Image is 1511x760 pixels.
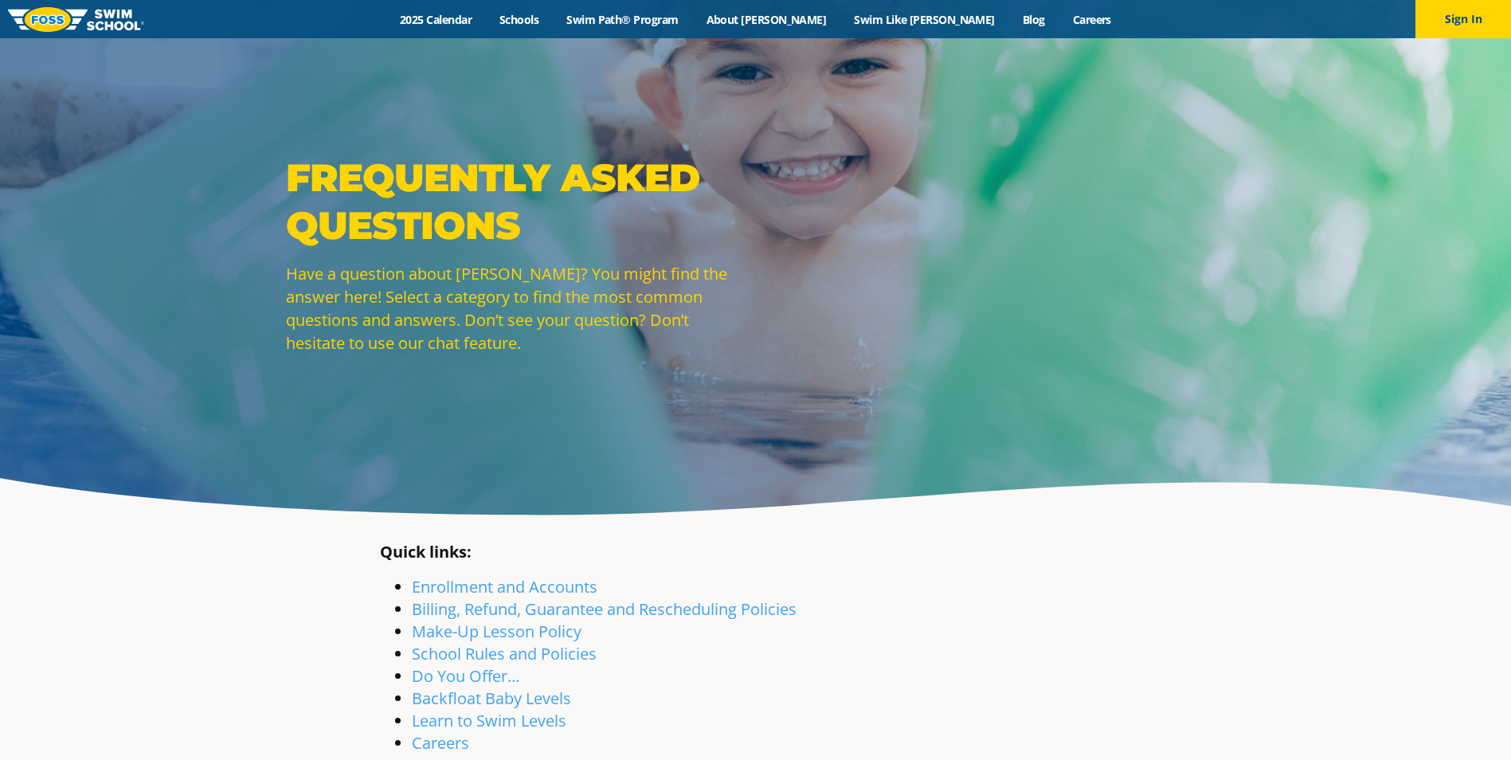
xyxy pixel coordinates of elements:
[412,688,571,709] a: Backfloat Baby Levels
[412,598,797,620] a: Billing, Refund, Guarantee and Rescheduling Policies
[412,576,597,597] a: Enrollment and Accounts
[1059,12,1125,27] a: Careers
[486,12,553,27] a: Schools
[412,643,597,664] a: School Rules and Policies
[412,665,520,687] a: Do You Offer…
[692,12,840,27] a: About [PERSON_NAME]
[286,262,748,355] p: Have a question about [PERSON_NAME]? You might find the answer here! Select a category to find th...
[553,12,692,27] a: Swim Path® Program
[8,7,144,32] img: FOSS Swim School Logo
[386,12,486,27] a: 2025 Calendar
[412,732,469,754] a: Careers
[840,12,1009,27] a: Swim Like [PERSON_NAME]
[412,710,566,731] a: Learn to Swim Levels
[412,621,581,642] a: Make-Up Lesson Policy
[1008,12,1059,27] a: Blog
[380,541,472,562] strong: Quick links:
[286,154,748,249] p: Frequently Asked Questions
